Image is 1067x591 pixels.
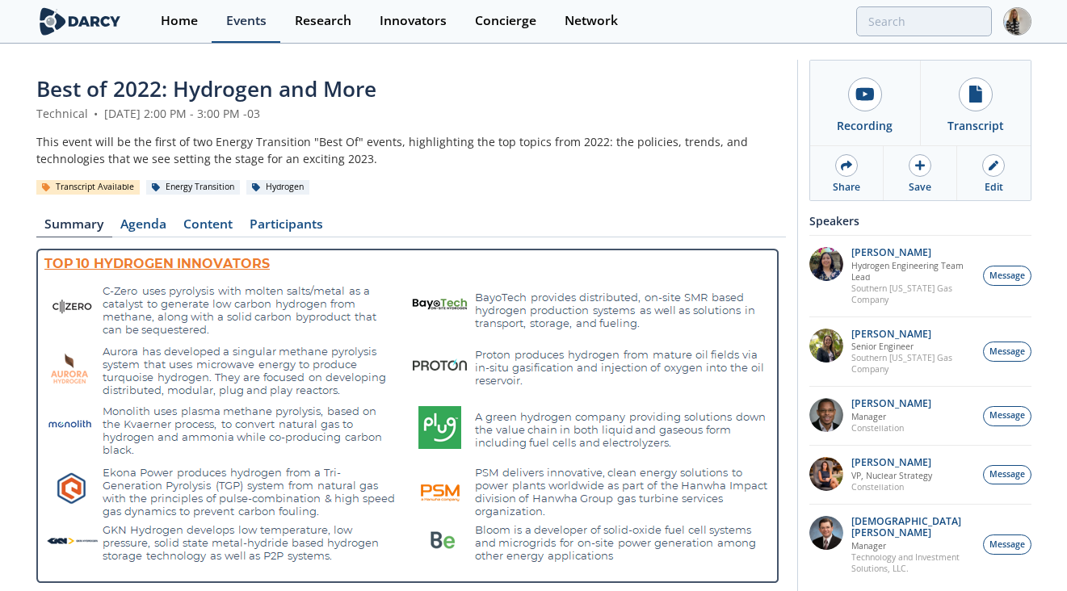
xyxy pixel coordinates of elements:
p: Senior Engineer [851,341,974,352]
p: Manager [851,411,931,422]
div: Transcript [947,117,1004,134]
p: Southern [US_STATE] Gas Company [851,283,974,305]
img: logo-wide.svg [36,7,124,36]
img: Profile [1003,7,1031,36]
div: Hydrogen [246,180,310,195]
a: Edit [957,146,1030,200]
span: Message [989,346,1025,358]
p: [PERSON_NAME] [851,329,974,340]
div: Share [833,180,860,195]
span: Best of 2022: Hydrogen and More [36,74,376,103]
div: Concierge [475,15,536,27]
button: Message [983,342,1031,362]
a: Participants [242,218,332,237]
a: Recording [810,61,921,145]
div: This event will be the first of two Energy Transition "Best Of" events, highlighting the top topi... [36,133,786,167]
input: Advanced Search [856,6,992,36]
p: [DEMOGRAPHIC_DATA][PERSON_NAME] [851,516,974,539]
p: [PERSON_NAME] [851,247,974,258]
p: [PERSON_NAME] [851,457,932,468]
div: Technical [DATE] 2:00 PM - 3:00 PM -03 [36,105,786,122]
button: Message [983,406,1031,426]
div: Research [295,15,351,27]
span: Message [989,539,1025,551]
img: fC0wGcvRaiDHe8mhrJdr [809,516,843,550]
div: Home [161,15,198,27]
a: Content [175,218,242,237]
p: [PERSON_NAME] [851,398,931,409]
p: Hydrogen Engineering Team Lead [851,260,974,283]
span: Message [989,409,1025,422]
img: rI6EyuTnSqrZsEPYIALA [809,457,843,491]
div: Speakers [809,207,1031,235]
img: Image [36,249,779,583]
span: Message [989,270,1025,283]
div: Recording [837,117,893,134]
span: Message [989,468,1025,481]
div: Energy Transition [146,180,241,195]
div: Network [565,15,618,27]
p: Technology and Investment Solutions, LLC. [851,551,974,574]
a: Summary [36,218,112,237]
button: Message [983,266,1031,286]
p: Manager [851,540,974,551]
div: Events [226,15,267,27]
div: Innovators [380,15,447,27]
img: 0awEz0XQoegE2SToIpMp [809,247,843,281]
p: VP, Nuclear Strategy [851,470,932,481]
span: • [91,106,101,121]
button: Message [983,465,1031,485]
img: YkGFfnKYT4erdBnyv6Z0 [809,398,843,432]
button: Message [983,534,1031,555]
img: TpBhW5UTB2PTOQ22Obnq [809,329,843,363]
div: Edit [985,180,1003,195]
p: Constellation [851,422,931,434]
a: Agenda [112,218,175,237]
p: Constellation [851,481,932,492]
a: Transcript [920,61,1031,145]
div: Transcript Available [36,180,141,195]
p: Southern [US_STATE] Gas Company [851,352,974,375]
div: Save [909,180,931,195]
